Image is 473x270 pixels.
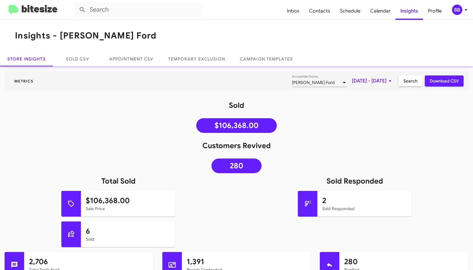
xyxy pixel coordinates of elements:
a: Contacts [304,2,335,20]
button: BB [447,5,466,15]
input: Search [74,2,202,17]
a: Insights [395,2,423,20]
mat-card-subtitle: Sold [86,236,170,242]
h1: Sold Responded [236,176,473,186]
h1: $106,368.00 [86,196,170,206]
button: Download CSV [425,75,464,86]
span: Download CSV [430,75,459,86]
button: [DATE] - [DATE] [347,75,399,86]
mat-card-subtitle: Sale Price [86,206,170,212]
a: Temporary Exclusion [161,52,233,66]
div: BB [452,5,462,15]
a: Sold CSV [53,52,102,66]
a: Calendar [365,2,395,20]
a: Appointment CSV [102,52,161,66]
h1: 6 [86,226,170,236]
a: Inbox [282,2,304,20]
mat-card-subtitle: Sold Responded [322,206,407,212]
h1: 280 [344,257,464,267]
span: Metrics [9,79,38,83]
a: Campaign Templates [233,52,300,66]
span: [PERSON_NAME] Ford [292,80,334,85]
button: Search [399,75,422,86]
span: [DATE] - [DATE] [352,75,394,86]
h1: 1,391 [187,257,306,267]
a: Schedule [335,2,365,20]
h1: 2,706 [29,257,148,267]
span: Search [403,75,417,86]
span: 280 [230,163,243,169]
span: $106,368.00 [215,122,258,129]
h1: 2 [322,196,407,206]
h1: Insights - [PERSON_NAME] Ford [15,31,157,41]
a: Profile [423,2,447,20]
